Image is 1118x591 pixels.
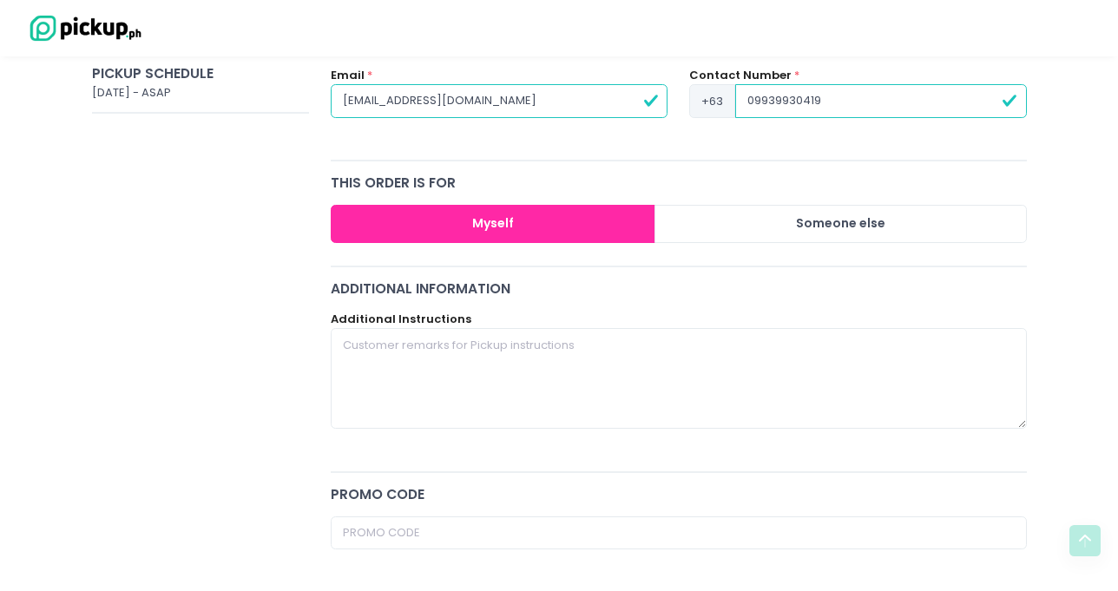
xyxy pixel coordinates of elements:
[331,84,668,117] input: Email
[22,13,143,43] img: logo
[331,311,471,328] label: Additional Instructions
[331,205,1027,244] div: Large button group
[331,173,1027,193] div: this order is for
[735,84,1026,117] input: Contact Number
[331,205,655,244] button: Myself
[331,279,1027,299] div: Additional Information
[331,67,365,84] label: Email
[689,67,792,84] label: Contact Number
[689,84,735,117] span: +63
[92,84,310,102] div: [DATE] - ASAP
[331,516,1027,549] input: Promo Code
[331,484,1027,504] div: Promo code
[654,205,1027,244] button: Someone else
[92,63,310,83] div: Pickup Schedule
